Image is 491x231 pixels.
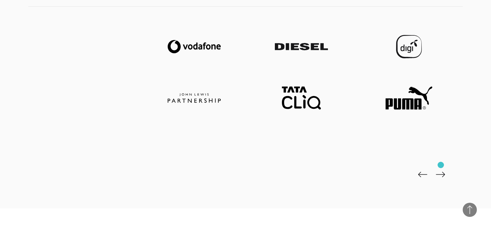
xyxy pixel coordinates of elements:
[463,203,477,217] button: Back to Top
[382,35,435,58] img: Digi
[275,35,328,58] img: Diesel
[436,172,445,177] img: page-next-black.png
[275,87,328,109] img: TataCliq
[168,35,221,58] img: Vodafone
[168,87,221,109] img: John Lewis
[418,172,427,177] img: page-back-black.png
[382,87,435,109] img: Puma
